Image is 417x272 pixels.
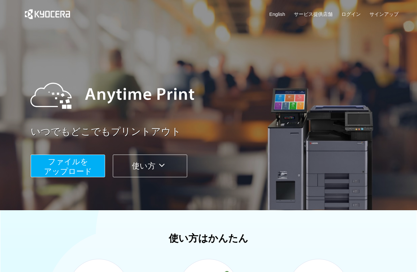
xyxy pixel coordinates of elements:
[31,155,105,177] button: ファイルを​​アップロード
[269,11,285,17] a: English
[369,11,399,17] a: サインアップ
[294,11,333,17] a: サービス提供店舗
[341,11,361,17] a: ログイン
[44,157,92,176] span: ファイルを ​​アップロード
[113,155,187,177] button: 使い方
[31,125,402,139] a: いつでもどこでもプリントアウト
